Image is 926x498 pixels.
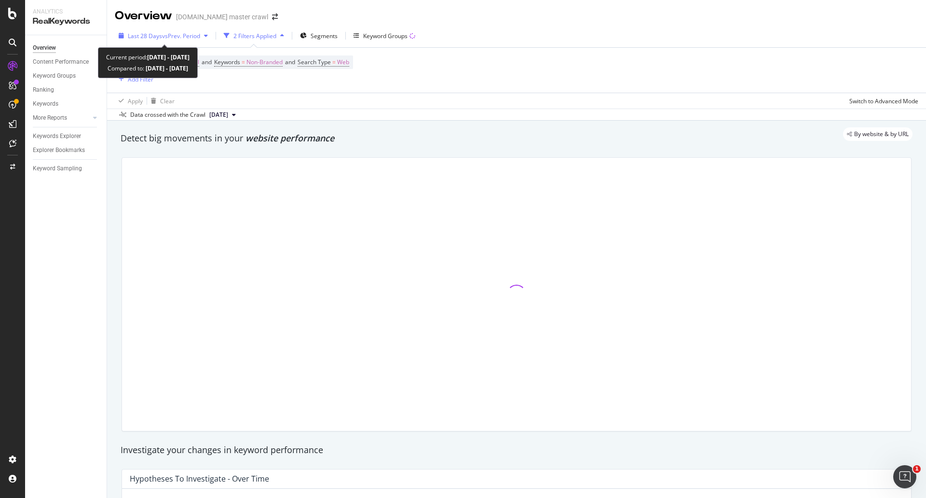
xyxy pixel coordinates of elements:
[33,85,100,95] a: Ranking
[115,28,212,43] button: Last 28 DaysvsPrev. Period
[106,52,190,63] div: Current period:
[115,73,153,85] button: Add Filter
[845,93,918,109] button: Switch to Advanced Mode
[147,53,190,61] b: [DATE] - [DATE]
[33,113,67,123] div: More Reports
[115,93,143,109] button: Apply
[33,145,85,155] div: Explorer Bookmarks
[33,57,89,67] div: Content Performance
[893,465,916,488] iframe: Intercom live chat
[272,14,278,20] div: arrow-right-arrow-left
[33,164,100,174] a: Keyword Sampling
[115,8,172,24] div: Overview
[128,32,162,40] span: Last 28 Days
[33,57,100,67] a: Content Performance
[33,131,81,141] div: Keywords Explorer
[854,131,909,137] span: By website & by URL
[202,58,212,66] span: and
[33,43,100,53] a: Overview
[108,63,188,74] div: Compared to:
[311,32,338,40] span: Segments
[214,58,240,66] span: Keywords
[33,113,90,123] a: More Reports
[33,16,99,27] div: RealKeywords
[843,127,912,141] div: legacy label
[33,99,100,109] a: Keywords
[33,85,54,95] div: Ranking
[246,55,283,69] span: Non-Branded
[363,32,408,40] div: Keyword Groups
[242,58,245,66] span: =
[130,111,205,119] div: Data crossed with the Crawl
[33,145,100,155] a: Explorer Bookmarks
[332,58,336,66] span: =
[33,71,100,81] a: Keyword Groups
[298,58,331,66] span: Search Type
[350,28,419,43] button: Keyword Groups
[296,28,341,43] button: Segments
[128,75,153,83] div: Add Filter
[849,97,918,105] div: Switch to Advanced Mode
[33,71,76,81] div: Keyword Groups
[33,131,100,141] a: Keywords Explorer
[144,64,188,72] b: [DATE] - [DATE]
[162,32,200,40] span: vs Prev. Period
[33,43,56,53] div: Overview
[121,444,912,456] div: Investigate your changes in keyword performance
[913,465,921,473] span: 1
[33,8,99,16] div: Analytics
[33,99,58,109] div: Keywords
[285,58,295,66] span: and
[33,164,82,174] div: Keyword Sampling
[209,111,228,119] span: 2025 Sep. 8th
[128,97,143,105] div: Apply
[160,97,175,105] div: Clear
[130,474,269,484] div: Hypotheses to Investigate - Over Time
[176,12,268,22] div: [DOMAIN_NAME] master crawl
[205,109,240,121] button: [DATE]
[233,32,276,40] div: 2 Filters Applied
[220,28,288,43] button: 2 Filters Applied
[147,93,175,109] button: Clear
[337,55,349,69] span: Web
